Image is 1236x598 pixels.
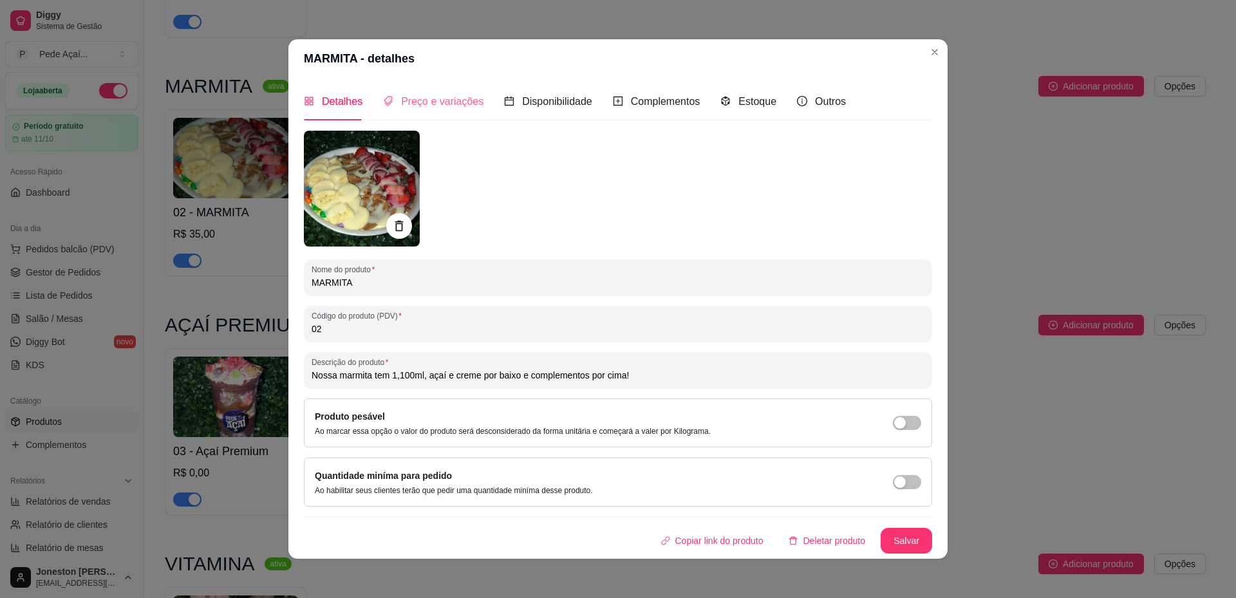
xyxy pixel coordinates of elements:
label: Código do produto (PDV) [312,310,406,321]
span: Outros [815,96,846,107]
input: Código do produto (PDV) [312,322,924,335]
p: Ao marcar essa opção o valor do produto será desconsiderado da forma unitária e começará a valer ... [315,426,711,436]
label: Descrição do produto [312,357,393,368]
button: Copiar link do produto [651,528,774,554]
span: Detalhes [322,96,362,107]
span: Disponibilidade [522,96,592,107]
span: info-circle [797,96,807,106]
span: appstore [304,96,314,106]
span: code-sandbox [720,96,731,106]
span: calendar [504,96,514,106]
span: plus-square [613,96,623,106]
button: Salvar [881,528,932,554]
span: Preço e variações [401,96,483,107]
label: Nome do produto [312,264,379,275]
span: delete [789,536,798,545]
label: Produto pesável [315,411,385,422]
p: Ao habilitar seus clientes terão que pedir uma quantidade miníma desse produto. [315,485,593,496]
label: Quantidade miníma para pedido [315,471,452,481]
span: Complementos [631,96,700,107]
span: Estoque [738,96,776,107]
button: Close [924,42,945,62]
img: produto [304,131,420,247]
span: tags [383,96,393,106]
input: Nome do produto [312,276,924,289]
input: Descrição do produto [312,369,924,382]
button: deleteDeletar produto [778,528,876,554]
header: MARMITA - detalhes [288,39,948,78]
